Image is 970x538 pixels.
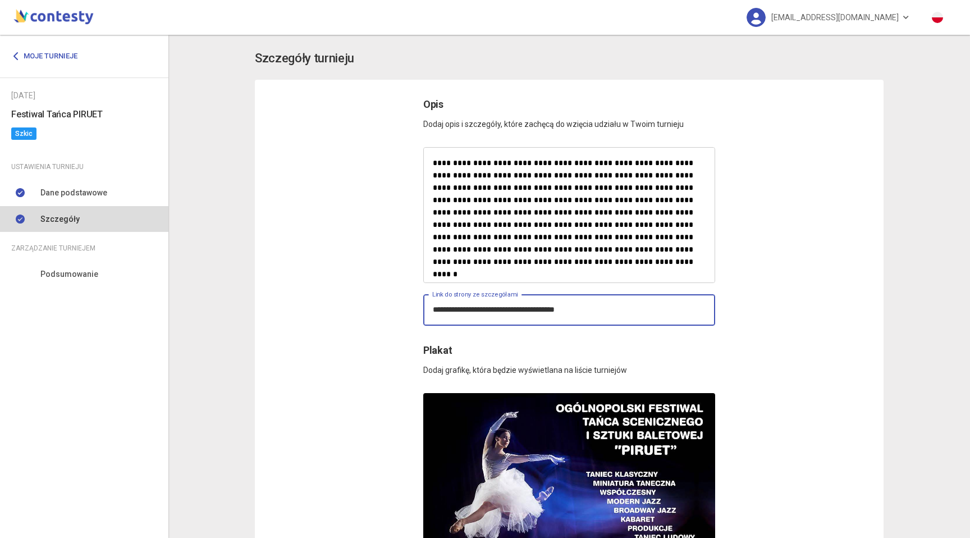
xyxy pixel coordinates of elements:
[423,112,715,130] p: Dodaj opis i szczegóły, które zachęcą do wzięcia udziału w Twoim turnieju
[11,46,86,66] a: Moje turnieje
[11,127,36,140] span: Szkic
[11,242,95,254] span: Zarządzanie turniejem
[40,213,80,225] span: Szczegóły
[423,98,443,110] span: Opis
[255,49,354,69] h3: Szczegóły turnieju
[771,6,899,29] span: [EMAIL_ADDRESS][DOMAIN_NAME]
[11,89,157,102] div: [DATE]
[11,107,157,121] h6: Festiwal Tańca PIRUET
[423,344,452,356] span: Plakat
[40,186,107,199] span: Dane podstawowe
[255,49,884,69] app-title: settings-details.title
[11,161,157,173] div: Ustawienia turnieju
[40,268,98,280] span: Podsumowanie
[423,358,715,376] p: Dodaj grafikę, która będzie wyświetlana na liście turniejów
